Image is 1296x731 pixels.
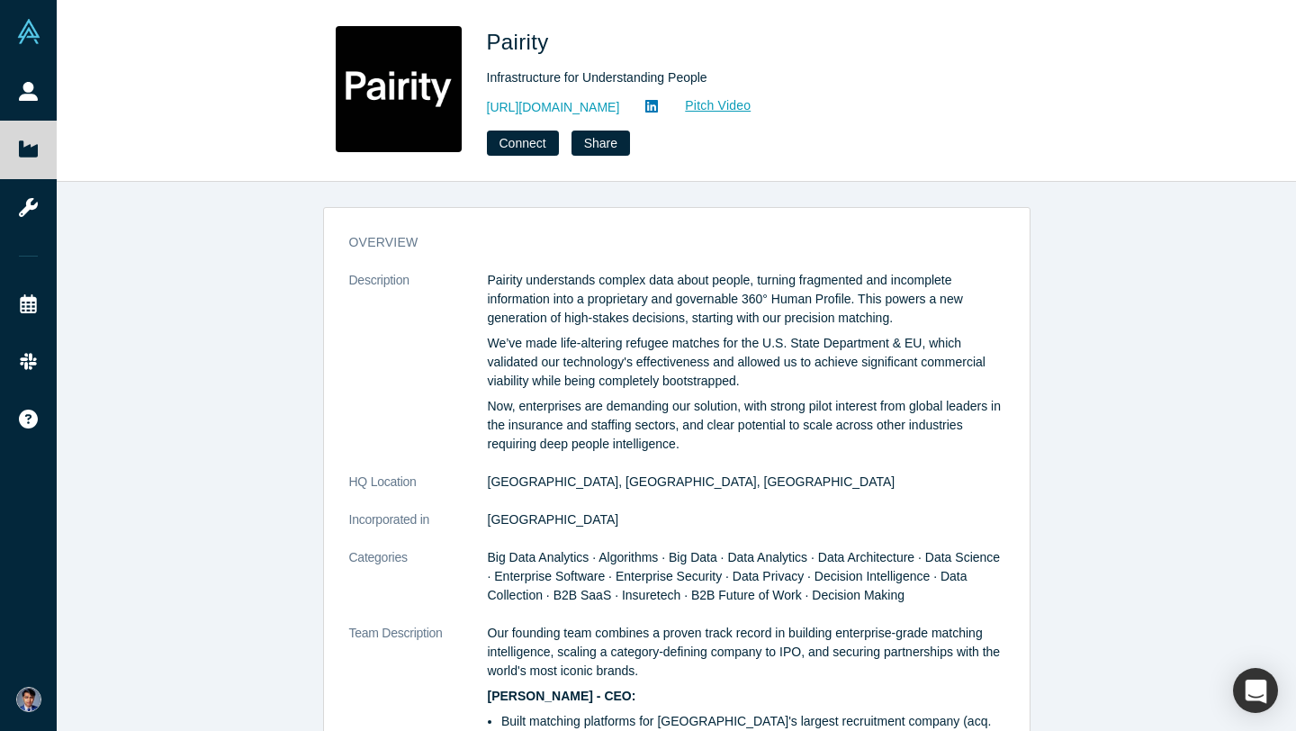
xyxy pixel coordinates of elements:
button: Share [571,131,630,156]
span: Pairity [487,30,555,54]
div: Infrastructure for Understanding People [487,68,991,87]
p: Pairity understands complex data about people, turning fragmented and incomplete information into... [488,271,1004,328]
dd: [GEOGRAPHIC_DATA], [GEOGRAPHIC_DATA], [GEOGRAPHIC_DATA] [488,473,1004,492]
h3: overview [349,233,979,252]
img: Daanish Ahmed's Account [16,687,41,712]
a: [URL][DOMAIN_NAME] [487,98,620,117]
dt: Description [349,271,488,473]
img: Pairity's Logo [336,26,462,152]
p: Now, enterprises are demanding our solution, with strong pilot interest from global leaders in th... [488,397,1004,454]
dt: HQ Location [349,473,488,510]
button: Connect [487,131,559,156]
dt: Categories [349,548,488,624]
img: Alchemist Vault Logo [16,19,41,44]
a: Pitch Video [665,95,751,116]
p: Our founding team combines a proven track record in building enterprise-grade matching intelligen... [488,624,1004,681]
strong: [PERSON_NAME] - CEO: [488,689,636,703]
p: We’ve made life-altering refugee matches for the U.S. State Department & EU, which validated our ... [488,334,1004,391]
dd: [GEOGRAPHIC_DATA] [488,510,1004,529]
dt: Incorporated in [349,510,488,548]
span: Big Data Analytics · Algorithms · Big Data · Data Analytics · Data Architecture · Data Science · ... [488,550,1001,602]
